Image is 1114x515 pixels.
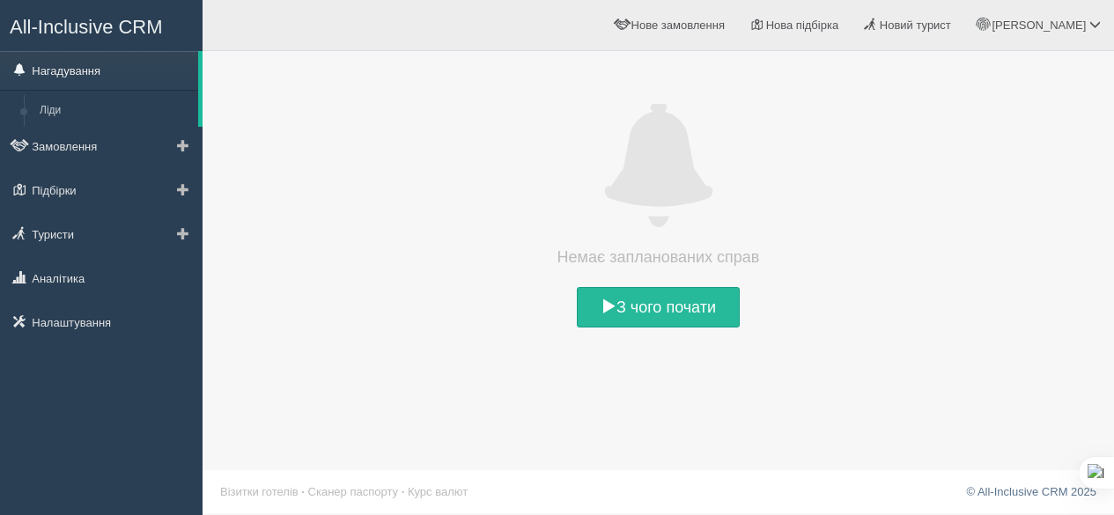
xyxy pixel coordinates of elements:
a: Сканер паспорту [308,485,398,498]
span: · [402,485,405,498]
span: · [301,485,305,498]
span: Нове замовлення [631,18,725,32]
a: Ліди [32,95,198,127]
span: [PERSON_NAME] [992,18,1086,32]
a: © All-Inclusive CRM 2025 [966,485,1096,498]
span: Нова підбірка [766,18,839,32]
a: Курс валют [408,485,468,498]
span: All-Inclusive CRM [10,16,163,38]
h4: Немає запланованих справ [527,245,791,269]
a: All-Inclusive CRM [1,1,202,49]
a: З чого почати [577,287,740,327]
span: Новий турист [880,18,951,32]
a: Візитки готелів [220,485,299,498]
